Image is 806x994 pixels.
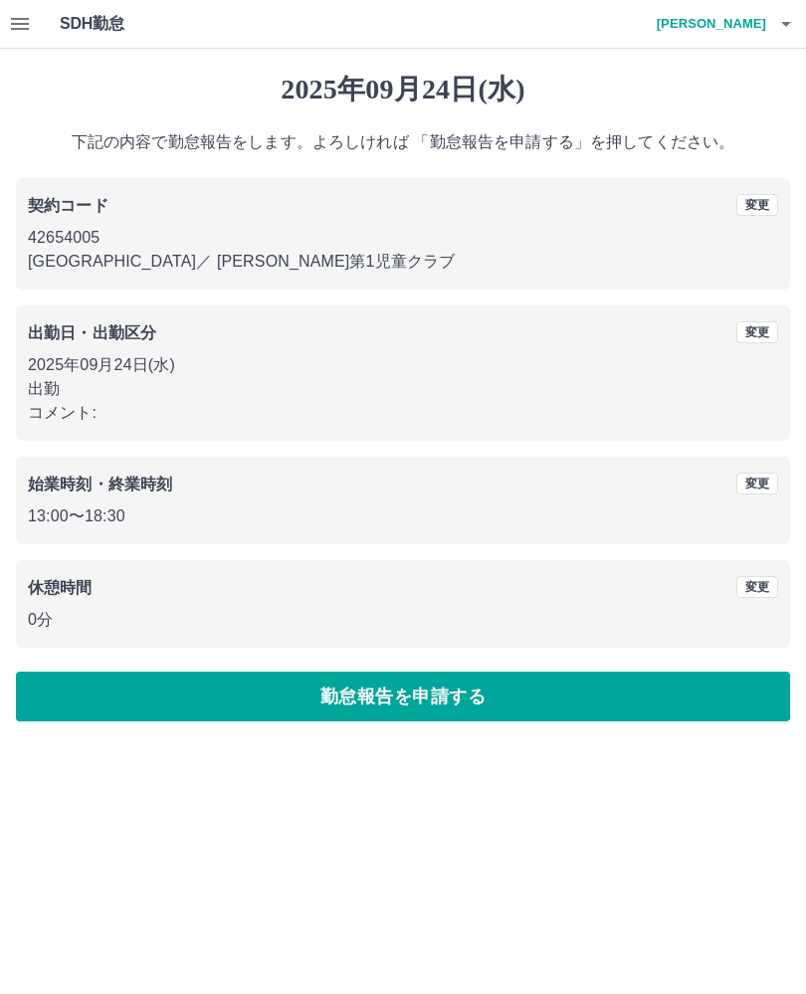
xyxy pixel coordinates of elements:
button: 変更 [736,473,778,495]
p: 下記の内容で勤怠報告をします。よろしければ 「勤怠報告を申請する」を押してください。 [16,130,790,154]
p: [GEOGRAPHIC_DATA] ／ [PERSON_NAME]第1児童クラブ [28,250,778,274]
h1: 2025年09月24日(水) [16,73,790,106]
b: 休憩時間 [28,579,93,596]
p: 0分 [28,608,778,632]
b: 出勤日・出勤区分 [28,324,156,341]
button: 勤怠報告を申請する [16,672,790,721]
p: 13:00 〜 18:30 [28,504,778,528]
p: 2025年09月24日(水) [28,353,778,377]
p: 出勤 [28,377,778,401]
button: 変更 [736,576,778,598]
b: 契約コード [28,197,108,214]
p: 42654005 [28,226,778,250]
button: 変更 [736,194,778,216]
p: コメント: [28,401,778,425]
b: 始業時刻・終業時刻 [28,476,172,493]
button: 変更 [736,321,778,343]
